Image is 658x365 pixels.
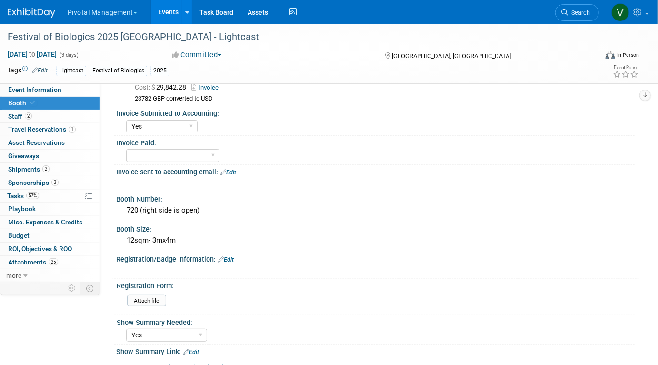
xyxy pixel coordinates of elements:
a: Playbook [0,203,100,215]
div: Registration Form: [117,279,635,291]
div: Reserved [123,69,632,103]
button: Committed [169,50,225,60]
span: Giveaways [8,152,39,160]
span: Travel Reservations [8,125,76,133]
a: Travel Reservations1 [0,123,100,136]
a: Edit [220,169,236,176]
a: Misc. Expenses & Credits [0,216,100,229]
span: more [6,272,21,279]
span: Budget [8,232,30,239]
div: 720 (right side is open) [123,203,632,218]
span: to [28,51,37,58]
div: Invoice Submitted to Accounting: [117,106,635,118]
div: Show Summary Needed: [117,315,635,327]
td: Toggle Event Tabs [80,282,100,294]
a: more [0,269,100,282]
a: Edit [183,349,199,355]
span: 1 [69,126,76,133]
div: 12sqm- 3mx4m [123,233,632,248]
a: Edit [32,67,48,74]
img: Valerie Weld [611,3,629,21]
a: Budget [0,229,100,242]
div: Invoice Paid: [117,136,635,148]
span: Search [568,9,590,16]
div: Event Rating [613,65,638,70]
a: Tasks57% [0,190,100,203]
div: Event Format [546,50,639,64]
span: Attachments [8,258,58,266]
span: Asset Reservations [8,139,65,146]
a: Attachments25 [0,256,100,269]
img: ExhibitDay [8,8,55,18]
a: Invoice [191,84,223,91]
span: Event Information [8,86,61,93]
div: Registration/Badge Information: [116,252,639,264]
div: Booth Size: [116,222,639,234]
div: Show Summary Link: [116,345,639,357]
span: [DATE] [DATE] [7,50,57,59]
td: Personalize Event Tab Strip [64,282,80,294]
span: Misc. Expenses & Credits [8,218,82,226]
div: Festival of Biologics 2025 [GEOGRAPHIC_DATA] - Lightcast [4,29,585,46]
div: 23782 GBP converted to USD [135,95,632,103]
span: Shipments [8,165,50,173]
div: Invoice sent to accounting email: [116,165,639,177]
div: Booth Number: [116,192,639,204]
a: Giveaways [0,150,100,162]
a: Asset Reservations [0,136,100,149]
span: Tasks [7,192,39,200]
span: [GEOGRAPHIC_DATA], [GEOGRAPHIC_DATA] [392,52,511,60]
span: Cost: $ [135,83,156,91]
a: Edit [218,256,234,263]
span: 57% [26,192,39,199]
span: 2 [42,165,50,172]
a: Booth [0,97,100,110]
span: 25 [49,258,58,265]
a: Search [555,4,599,21]
a: Sponsorships3 [0,176,100,189]
span: Staff [8,112,32,120]
span: ROI, Objectives & ROO [8,245,72,253]
span: Booth [8,99,37,107]
span: 29,842.28 [135,83,190,91]
a: Event Information [0,83,100,96]
img: Format-Inperson.png [606,51,615,59]
span: (3 days) [59,52,79,58]
div: Festival of Biologics [90,66,147,76]
span: 2 [25,112,32,120]
div: 2025 [150,66,169,76]
div: Lightcast [56,66,86,76]
a: Shipments2 [0,163,100,176]
div: In-Person [617,51,639,59]
i: Booth reservation complete [30,100,35,105]
a: Staff2 [0,110,100,123]
span: Sponsorships [8,179,59,186]
span: 3 [51,179,59,186]
span: Playbook [8,205,36,213]
td: Tags [7,65,48,76]
a: ROI, Objectives & ROO [0,243,100,255]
